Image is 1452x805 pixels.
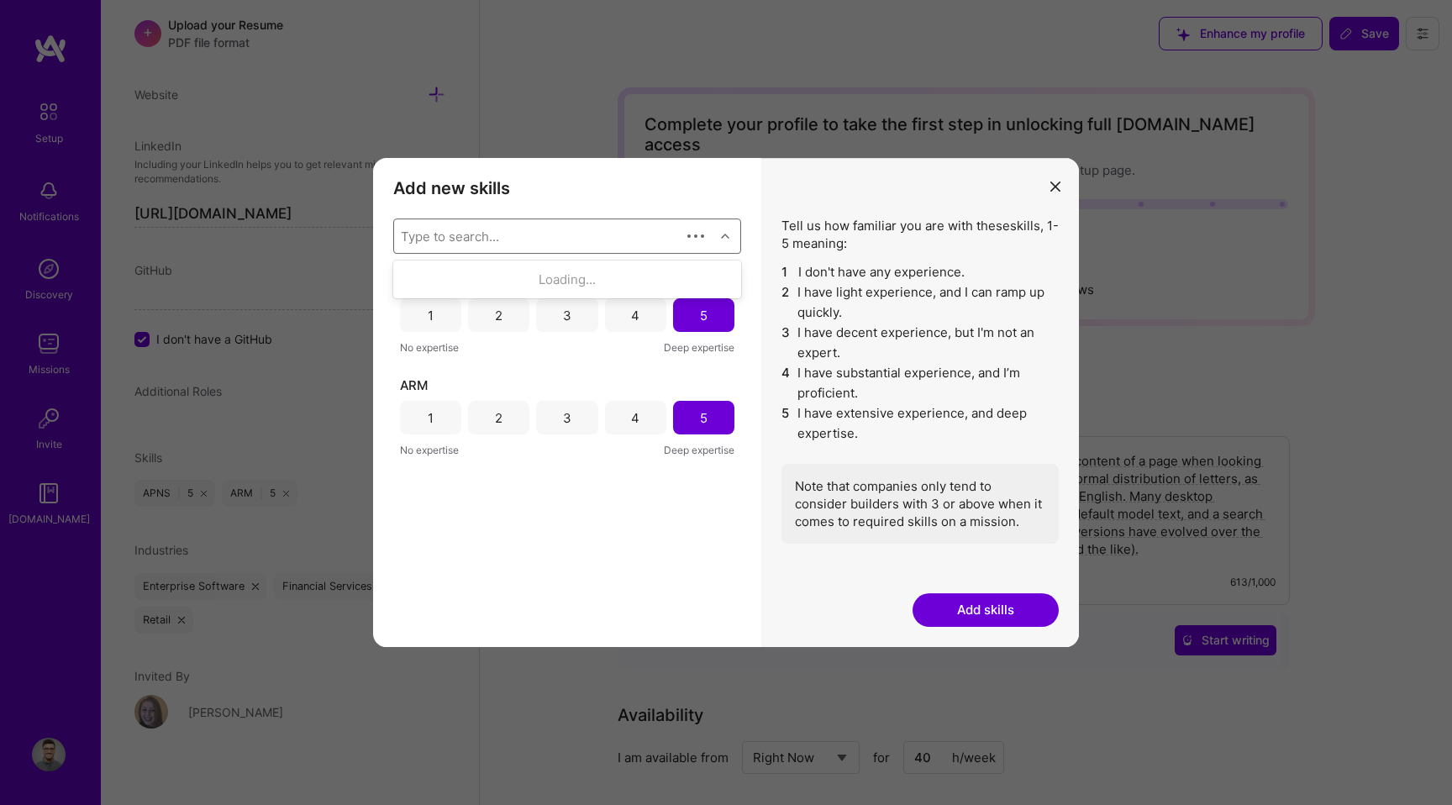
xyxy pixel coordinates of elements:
[373,158,1079,647] div: modal
[781,323,791,363] span: 3
[563,307,571,324] div: 3
[781,403,1059,444] li: I have extensive experience, and deep expertise.
[1050,182,1060,192] i: icon Close
[393,178,741,198] h3: Add new skills
[664,441,734,459] span: Deep expertise
[495,409,502,427] div: 2
[631,409,639,427] div: 4
[563,409,571,427] div: 3
[913,593,1059,627] button: Add skills
[495,307,502,324] div: 2
[781,217,1059,544] div: Tell us how familiar you are with these skills , 1-5 meaning:
[428,409,434,427] div: 1
[781,323,1059,363] li: I have decent experience, but I'm not an expert.
[401,228,499,245] div: Type to search...
[781,262,792,282] span: 1
[400,376,428,394] span: ARM
[781,363,1059,403] li: I have substantial experience, and I’m proficient.
[700,307,708,324] div: 5
[393,264,741,295] div: Loading...
[631,307,639,324] div: 4
[781,282,791,323] span: 2
[721,232,729,240] i: icon Chevron
[428,307,434,324] div: 1
[781,464,1059,544] div: Note that companies only tend to consider builders with 3 or above when it comes to required skil...
[400,441,459,459] span: No expertise
[781,363,791,403] span: 4
[664,339,734,356] span: Deep expertise
[781,282,1059,323] li: I have light experience, and I can ramp up quickly.
[781,403,791,444] span: 5
[781,262,1059,282] li: I don't have any experience.
[700,409,708,427] div: 5
[400,339,459,356] span: No expertise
